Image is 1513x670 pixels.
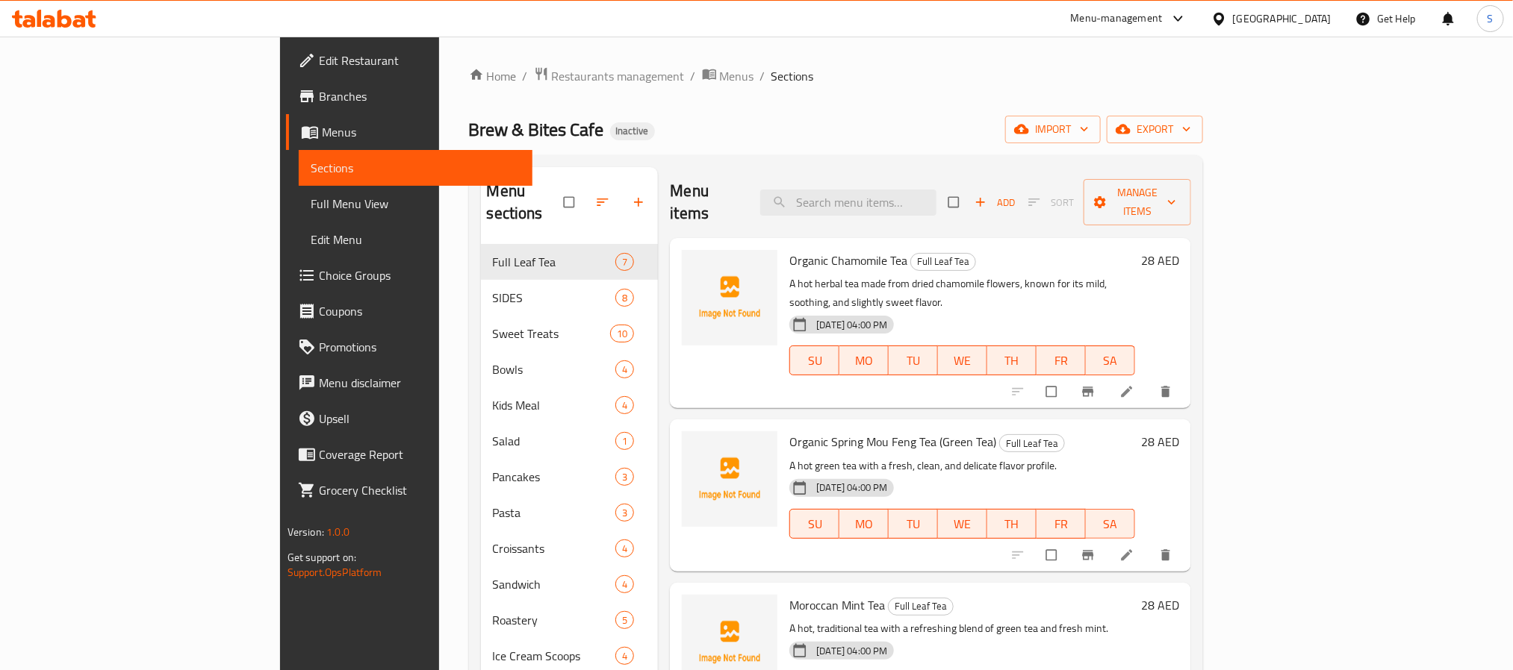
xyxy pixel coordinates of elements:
button: SA [1086,509,1135,539]
span: Manage items [1096,184,1179,221]
span: 3 [616,506,633,520]
span: Pancakes [493,468,616,486]
span: 4 [616,398,633,413]
button: delete [1149,375,1185,408]
span: Branches [319,87,521,105]
span: 4 [616,542,633,556]
button: Add [971,191,1019,214]
button: TH [987,345,1037,375]
div: items [615,504,634,522]
div: Ice Cream Scoops [493,647,616,665]
span: Version: [288,522,324,542]
div: items [615,539,634,557]
span: Restaurants management [552,67,685,85]
span: Promotions [319,338,521,356]
span: Sweet Treats [493,325,611,342]
span: Sections [771,67,814,85]
span: Add [975,194,1015,211]
button: TU [889,509,938,539]
span: Select section first [1019,191,1084,214]
span: 1 [616,434,633,448]
div: Bowls4 [481,351,659,387]
span: Organic Spring Mou Feng Tea (Green Tea) [789,431,996,453]
li: / [691,67,696,85]
span: TU [895,513,932,535]
span: Moroccan Mint Tea [789,594,885,616]
span: WE [944,513,981,535]
a: Menus [702,66,754,86]
div: [GEOGRAPHIC_DATA] [1233,10,1332,27]
div: Full Leaf Tea7 [481,244,659,280]
button: FR [1037,345,1086,375]
span: 10 [611,327,633,341]
span: Sections [311,159,521,177]
span: FR [1043,513,1080,535]
button: Branch-specific-item [1072,539,1107,572]
a: Branches [286,78,532,114]
span: Upsell [319,410,521,428]
button: SA [1086,345,1135,375]
span: 4 [616,363,633,377]
a: Upsell [286,401,532,436]
span: Grocery Checklist [319,481,521,499]
img: Organic Spring Mou Feng Tea (Green Tea) [682,431,777,527]
span: Full Menu View [311,195,521,213]
span: Full Leaf Tea [889,598,953,615]
span: 4 [616,649,633,663]
span: Bowls [493,360,616,378]
span: MO [845,350,883,372]
span: Menus [720,67,754,85]
span: Sandwich [493,575,616,593]
span: S [1488,10,1494,27]
span: TU [895,350,932,372]
span: Salad [493,432,616,450]
span: import [1017,120,1089,139]
span: 8 [616,291,633,305]
div: Sandwich4 [481,566,659,602]
span: SIDES [493,289,616,307]
span: WE [944,350,981,372]
button: SU [789,509,839,539]
span: SA [1092,513,1129,535]
a: Menus [286,114,532,150]
div: Sweet Treats10 [481,316,659,351]
button: Branch-specific-item [1072,375,1107,408]
span: Organic Chamomile Tea [789,249,907,272]
div: Pasta3 [481,495,659,530]
h6: 28 AED [1141,250,1179,271]
p: A hot herbal tea made from dried chamomile flowers, known for its mild, soothing, and slightly sw... [789,275,1135,312]
a: Edit Restaurant [286,43,532,78]
span: SU [796,350,833,372]
a: Choice Groups [286,257,532,293]
span: Menu disclaimer [319,374,521,392]
span: 7 [616,255,633,269]
span: [DATE] 04:00 PM [810,644,893,658]
span: MO [845,513,883,535]
a: Restaurants management [534,66,685,86]
li: / [760,67,765,85]
div: Roastery5 [481,602,659,638]
a: Promotions [286,329,532,365]
span: [DATE] 04:00 PM [810,480,893,495]
span: Menus [322,123,521,141]
div: items [615,432,634,450]
a: Sections [299,150,532,186]
div: items [615,647,634,665]
span: Add item [971,191,1019,214]
button: MO [839,509,889,539]
p: A hot, traditional tea with a refreshing blend of green tea and fresh mint. [789,619,1135,638]
span: Kids Meal [493,396,616,414]
div: items [610,325,634,342]
span: Coupons [319,302,521,320]
div: Croissants [493,539,616,557]
button: delete [1149,539,1185,572]
a: Edit menu item [1119,548,1137,563]
div: Croissants4 [481,530,659,566]
span: Pasta [493,504,616,522]
a: Coverage Report [286,436,532,472]
button: SU [789,345,839,375]
div: SIDES8 [481,280,659,316]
